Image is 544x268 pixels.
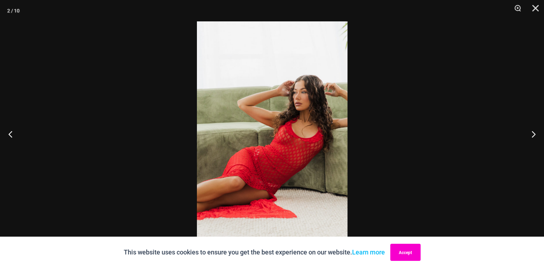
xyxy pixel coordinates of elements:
button: Accept [390,244,421,261]
img: Sometimes Red 587 Dress 09 [197,21,347,247]
p: This website uses cookies to ensure you get the best experience on our website. [124,247,385,258]
div: 2 / 10 [7,5,20,16]
button: Next [517,116,544,152]
a: Learn more [352,248,385,256]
